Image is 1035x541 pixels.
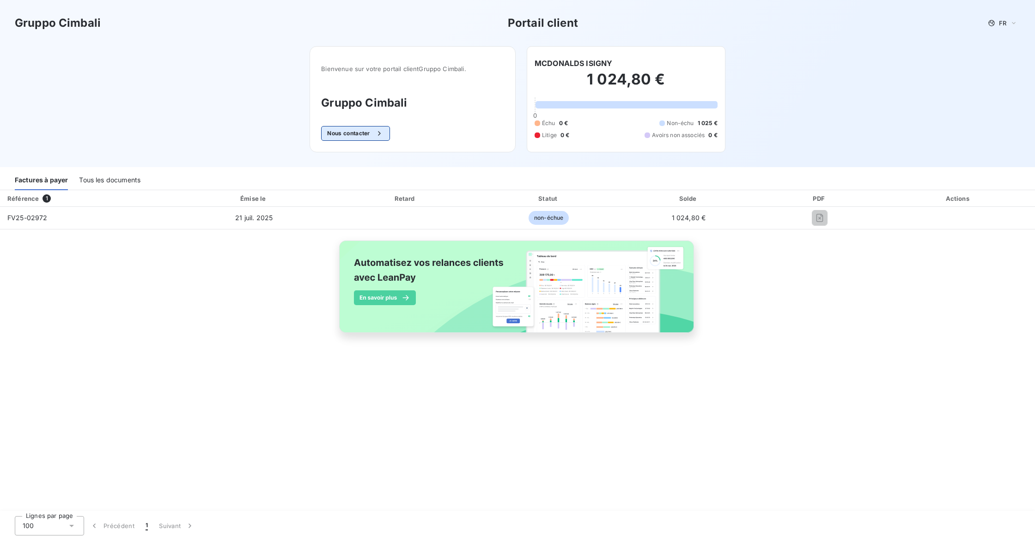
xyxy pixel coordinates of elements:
h3: Gruppo Cimbali [15,15,101,31]
div: Solde [621,194,756,203]
span: 0 € [708,131,717,139]
span: Bienvenue sur votre portail client Gruppo Cimbali . [321,65,504,72]
span: 1 [146,521,148,530]
span: 0 [533,112,537,119]
div: PDF [760,194,880,203]
div: Tous les documents [79,171,140,190]
span: 100 [23,521,34,530]
span: 1 025 € [698,119,718,127]
span: 1 024,80 € [672,214,706,222]
span: FR [999,19,1006,27]
button: Nous contacter [321,126,390,141]
div: Actions [883,194,1033,203]
div: Retard [335,194,476,203]
span: FV25-02972 [7,214,48,222]
span: non-échue [529,211,569,225]
button: Suivant [153,516,200,535]
img: banner [331,235,704,349]
button: 1 [140,516,153,535]
h2: 1 024,80 € [535,70,718,98]
div: Émise le [177,194,331,203]
button: Précédent [84,516,140,535]
span: Échu [542,119,555,127]
span: 0 € [560,131,569,139]
span: Avoirs non associés [652,131,705,139]
span: Non-échu [667,119,694,127]
h6: MCDONALDS ISIGNY [535,58,612,69]
span: 0 € [559,119,568,127]
div: Référence [7,195,39,202]
div: Factures à payer [15,171,68,190]
div: Statut [480,194,618,203]
span: Litige [542,131,557,139]
h3: Portail client [508,15,578,31]
h3: Gruppo Cimbali [321,95,504,111]
span: 1 [43,194,51,203]
span: 21 juil. 2025 [235,214,273,222]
